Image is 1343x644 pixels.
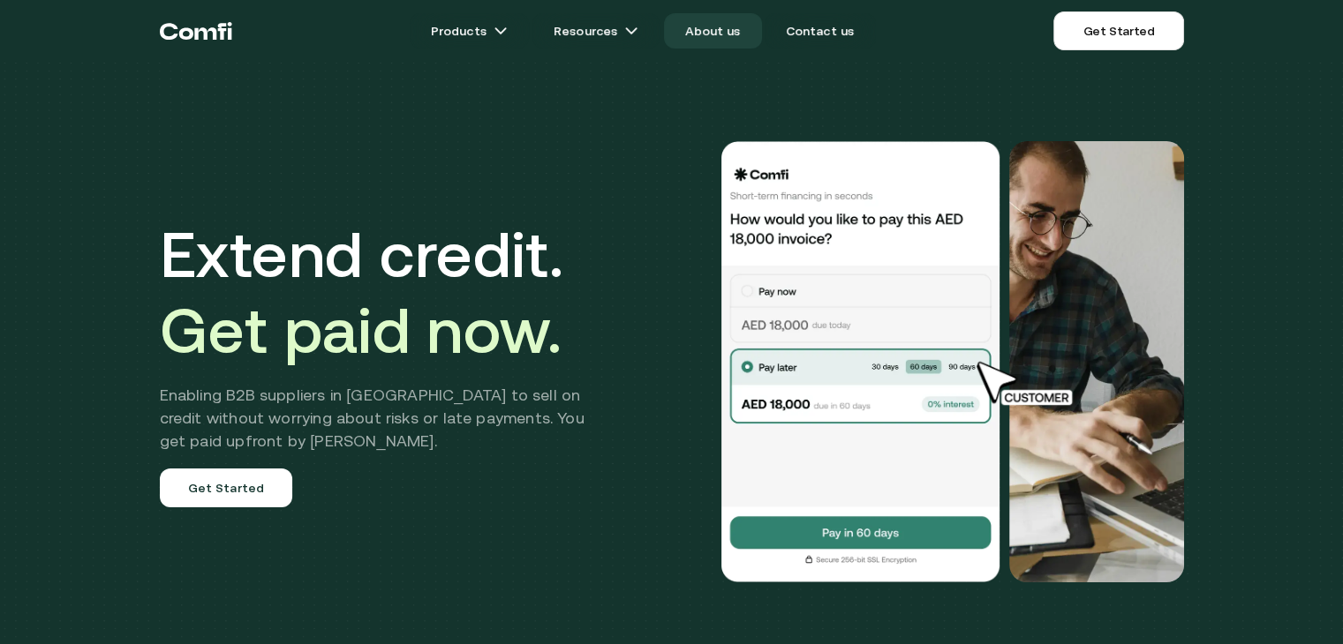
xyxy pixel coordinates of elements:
a: Get Started [160,468,293,507]
h1: Extend credit. [160,216,611,368]
h2: Enabling B2B suppliers in [GEOGRAPHIC_DATA] to sell on credit without worrying about risks or lat... [160,384,611,453]
a: About us [664,13,761,49]
img: Would you like to pay this AED 18,000.00 invoice? [720,141,1002,582]
a: Productsarrow icons [410,13,529,49]
span: Get paid now. [160,294,562,366]
img: cursor [963,359,1092,408]
img: arrow icons [625,24,639,38]
a: Resourcesarrow icons [532,13,660,49]
img: Would you like to pay this AED 18,000.00 invoice? [1009,141,1184,582]
a: Get Started [1053,11,1183,50]
a: Contact us [765,13,876,49]
img: arrow icons [494,24,508,38]
a: Return to the top of the Comfi home page [160,4,232,57]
